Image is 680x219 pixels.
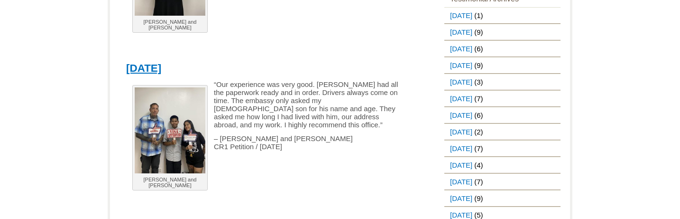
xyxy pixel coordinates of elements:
[444,24,561,40] li: (9)
[444,74,474,90] a: [DATE]
[135,87,205,173] img: Mark Anthony
[444,24,474,40] a: [DATE]
[126,62,161,74] a: [DATE]
[444,8,474,23] a: [DATE]
[444,40,561,57] li: (6)
[444,124,474,140] a: [DATE]
[444,91,474,106] a: [DATE]
[444,190,561,207] li: (9)
[444,7,561,24] li: (1)
[444,90,561,107] li: (7)
[444,74,561,90] li: (3)
[444,140,561,157] li: (7)
[444,124,561,140] li: (2)
[214,134,353,151] span: – [PERSON_NAME] and [PERSON_NAME] CR1 Petition / [DATE]
[444,174,474,190] a: [DATE]
[135,19,205,30] p: [PERSON_NAME] and [PERSON_NAME]
[444,57,561,74] li: (9)
[444,157,474,173] a: [DATE]
[444,41,474,57] a: [DATE]
[444,190,474,206] a: [DATE]
[444,57,474,73] a: [DATE]
[126,80,398,129] p: “Our experience was very good. [PERSON_NAME] had all the paperwork ready and in order. Drivers al...
[444,173,561,190] li: (7)
[135,177,205,188] p: [PERSON_NAME] and [PERSON_NAME]
[444,157,561,173] li: (4)
[444,107,474,123] a: [DATE]
[444,107,561,124] li: (6)
[444,141,474,156] a: [DATE]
